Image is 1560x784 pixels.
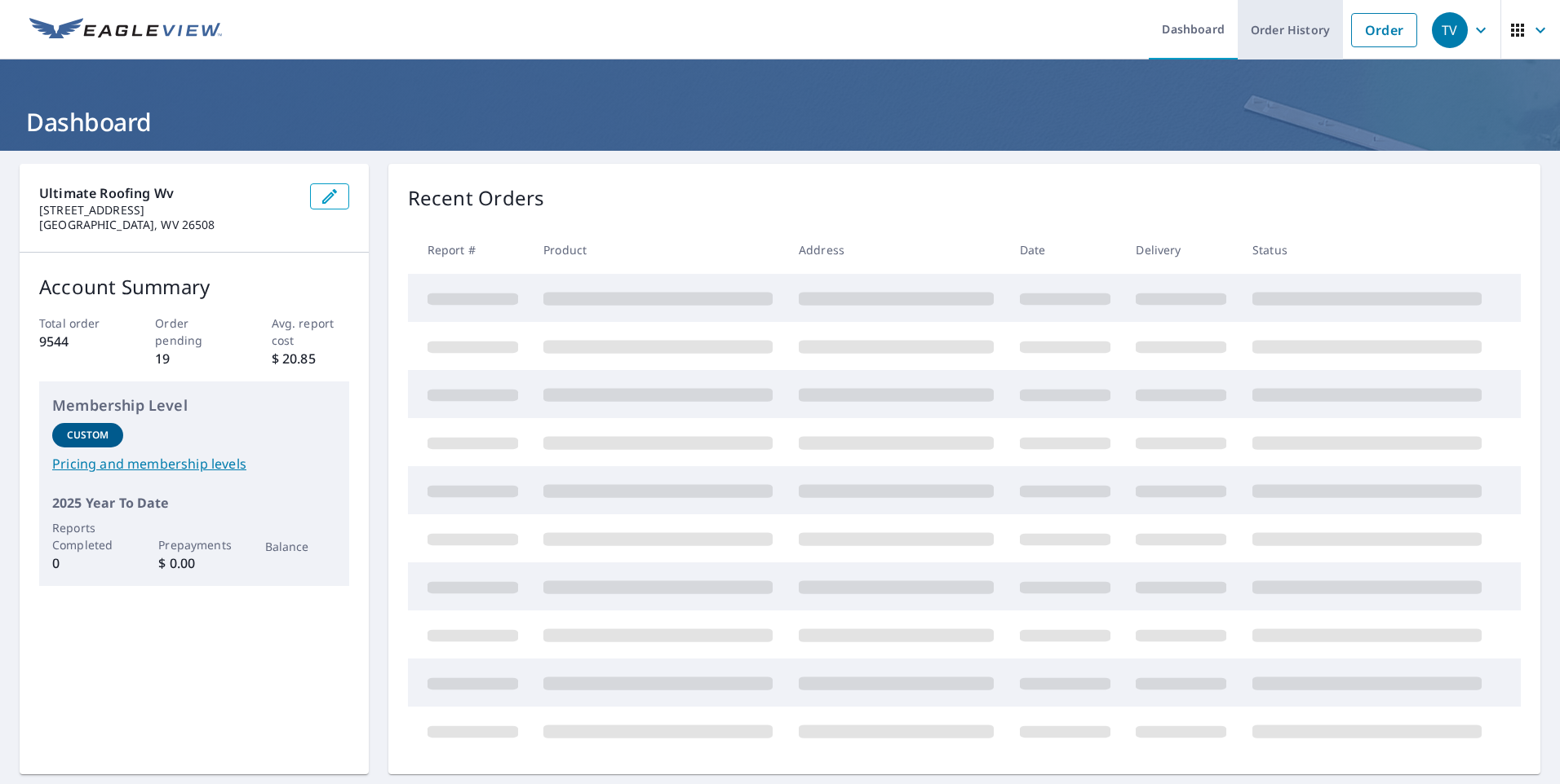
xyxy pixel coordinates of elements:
a: Order [1351,13,1417,47]
p: Custom [67,428,109,443]
p: 9544 [39,332,117,351]
img: EV Logo [29,18,222,42]
p: Order pending [155,315,233,349]
p: 19 [155,349,233,368]
th: Date [1007,226,1123,274]
p: Account Summary [39,272,349,302]
a: Pricing and membership levels [52,454,336,473]
p: 2025 Year To Date [52,493,336,513]
th: Delivery [1123,226,1239,274]
p: Recent Orders [408,183,545,213]
p: Balance [265,538,336,555]
th: Product [530,226,786,274]
div: TV [1432,12,1468,48]
p: [STREET_ADDRESS] [39,203,297,218]
th: Address [786,226,1007,274]
th: Status [1239,226,1495,274]
p: $ 20.85 [272,349,349,368]
p: Reports Completed [52,519,123,553]
p: Ultimate Roofing Wv [39,183,297,203]
th: Report # [408,226,531,274]
p: Prepayments [158,536,229,553]
p: Membership Level [52,394,336,416]
p: Avg. report cost [272,315,349,349]
p: $ 0.00 [158,553,229,573]
p: [GEOGRAPHIC_DATA], WV 26508 [39,218,297,232]
p: Total order [39,315,117,332]
h1: Dashboard [20,105,1540,139]
p: 0 [52,553,123,573]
